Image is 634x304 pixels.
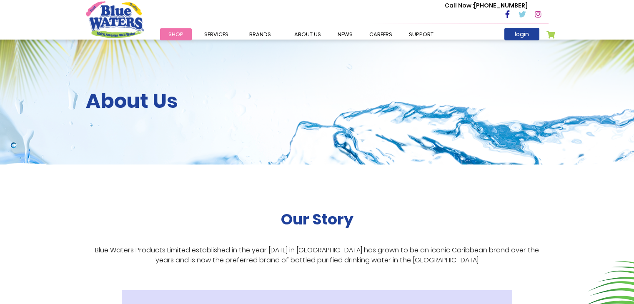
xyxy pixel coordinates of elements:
[281,210,353,228] h2: Our Story
[361,28,401,40] a: careers
[504,28,539,40] a: login
[401,28,442,40] a: support
[445,1,474,10] span: Call Now :
[286,28,329,40] a: about us
[86,1,144,38] a: store logo
[329,28,361,40] a: News
[86,245,549,265] p: Blue Waters Products Limited established in the year [DATE] in [GEOGRAPHIC_DATA] has grown to be ...
[445,1,528,10] p: [PHONE_NUMBER]
[204,30,228,38] span: Services
[86,89,549,113] h2: About Us
[168,30,183,38] span: Shop
[249,30,271,38] span: Brands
